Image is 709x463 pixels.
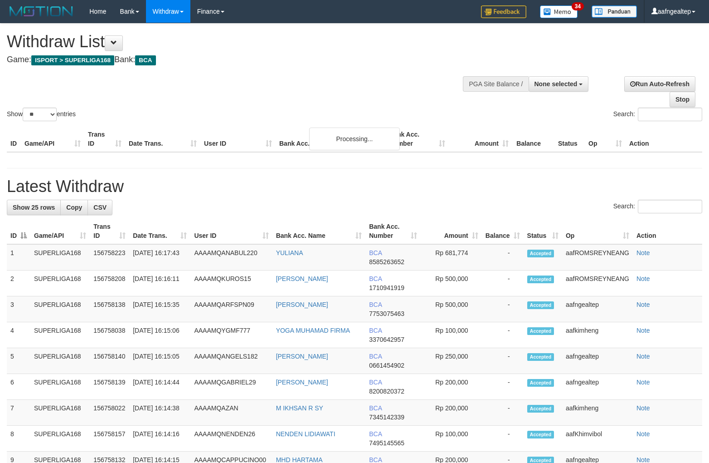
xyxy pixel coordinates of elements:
[87,200,112,215] a: CSV
[30,374,90,400] td: SUPERLIGA168
[30,296,90,322] td: SUPERLIGA168
[31,55,114,65] span: ISPORT > SUPERLIGA168
[309,128,400,150] div: Processing...
[636,301,650,308] a: Note
[527,276,554,283] span: Accepted
[613,108,702,121] label: Search:
[633,218,702,244] th: Action
[276,126,385,152] th: Bank Acc. Name
[527,250,554,257] span: Accepted
[276,301,328,308] a: [PERSON_NAME]
[527,379,554,387] span: Accepted
[84,126,125,152] th: Trans ID
[449,126,512,152] th: Amount
[7,126,21,152] th: ID
[512,126,554,152] th: Balance
[7,177,702,196] h1: Latest Withdraw
[7,55,464,64] h4: Game: Bank:
[369,301,382,308] span: BCA
[562,426,633,452] td: aafKhimvibol
[369,353,382,360] span: BCA
[369,310,404,317] span: Copy 7753075463 to clipboard
[272,218,366,244] th: Bank Acc. Name: activate to sort column ascending
[527,301,554,309] span: Accepted
[190,322,272,348] td: AAAAMQYGMF777
[369,414,404,421] span: Copy 7345142339 to clipboard
[527,431,554,438] span: Accepted
[129,426,190,452] td: [DATE] 16:14:16
[369,284,404,291] span: Copy 1710941919 to clipboard
[421,244,481,271] td: Rp 681,774
[66,204,82,211] span: Copy
[421,322,481,348] td: Rp 100,000
[7,200,61,215] a: Show 25 rows
[90,296,129,322] td: 156758138
[369,275,382,282] span: BCA
[638,200,702,213] input: Search:
[562,296,633,322] td: aafngealtep
[7,33,464,51] h1: Withdraw List
[30,348,90,374] td: SUPERLIGA168
[624,76,695,92] a: Run Auto-Refresh
[90,400,129,426] td: 156758022
[369,362,404,369] span: Copy 0661454902 to clipboard
[190,271,272,296] td: AAAAMQKUROS15
[276,327,350,334] a: YOGA MUHAMAD FIRMA
[636,379,650,386] a: Note
[190,218,272,244] th: User ID: activate to sort column ascending
[562,218,633,244] th: Op: activate to sort column ascending
[135,55,155,65] span: BCA
[636,275,650,282] a: Note
[572,2,584,10] span: 34
[190,244,272,271] td: AAAAMQANABUL220
[93,204,107,211] span: CSV
[30,400,90,426] td: SUPERLIGA168
[482,322,524,348] td: -
[369,258,404,266] span: Copy 8585263652 to clipboard
[529,76,589,92] button: None selected
[524,218,562,244] th: Status: activate to sort column ascending
[276,430,335,438] a: NENDEN LIDIAWATI
[30,271,90,296] td: SUPERLIGA168
[23,108,57,121] select: Showentries
[481,5,526,18] img: Feedback.jpg
[562,322,633,348] td: aafkimheng
[190,296,272,322] td: AAAAMQARFSPN09
[365,218,421,244] th: Bank Acc. Number: activate to sort column ascending
[129,322,190,348] td: [DATE] 16:15:06
[636,353,650,360] a: Note
[626,126,702,152] th: Action
[90,244,129,271] td: 156758223
[7,108,76,121] label: Show entries
[369,404,382,412] span: BCA
[482,400,524,426] td: -
[369,388,404,395] span: Copy 8200820372 to clipboard
[90,271,129,296] td: 156758208
[421,374,481,400] td: Rp 200,000
[636,327,650,334] a: Note
[190,426,272,452] td: AAAAMQNENDEN26
[482,271,524,296] td: -
[540,5,578,18] img: Button%20Memo.svg
[421,348,481,374] td: Rp 250,000
[7,400,30,426] td: 7
[636,430,650,438] a: Note
[129,271,190,296] td: [DATE] 16:16:11
[369,336,404,343] span: Copy 3370642957 to clipboard
[562,244,633,271] td: aafROMSREYNEANG
[421,271,481,296] td: Rp 500,000
[276,275,328,282] a: [PERSON_NAME]
[562,374,633,400] td: aafngealtep
[129,244,190,271] td: [DATE] 16:17:43
[534,80,578,88] span: None selected
[30,322,90,348] td: SUPERLIGA168
[7,348,30,374] td: 5
[527,353,554,361] span: Accepted
[7,218,30,244] th: ID: activate to sort column descending
[30,426,90,452] td: SUPERLIGA168
[190,400,272,426] td: AAAAMQAZAN
[421,400,481,426] td: Rp 200,000
[369,430,382,438] span: BCA
[90,348,129,374] td: 156758140
[636,249,650,256] a: Note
